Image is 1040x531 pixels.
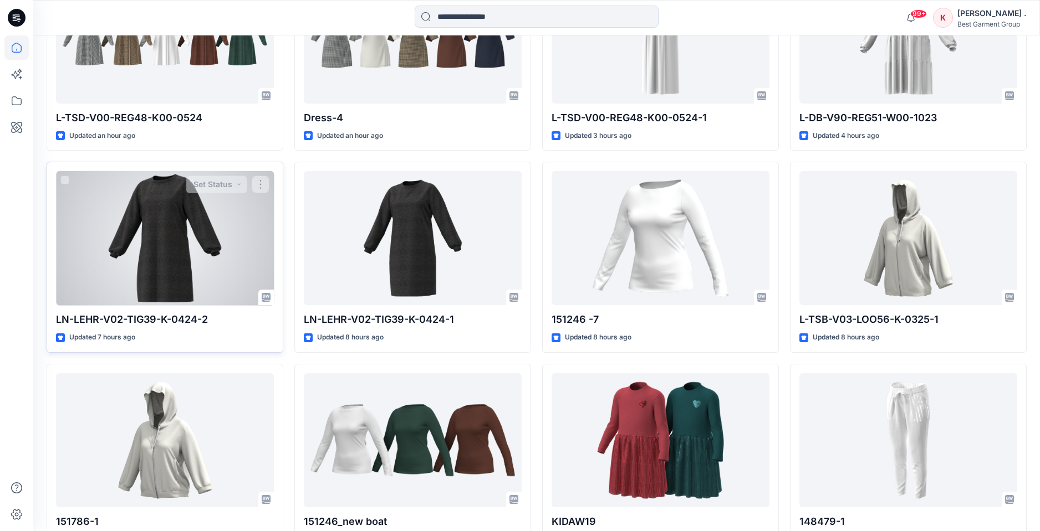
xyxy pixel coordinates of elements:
[552,514,769,529] p: KIDAW19
[552,110,769,126] p: L-TSD-V00-REG48-K00-0524-1
[957,20,1026,28] div: Best Garment Group
[69,130,135,142] p: Updated an hour ago
[304,514,522,529] p: 151246_new boat
[317,332,384,343] p: Updated 8 hours ago
[56,110,274,126] p: L-TSD-V00-REG48-K00-0524
[552,312,769,327] p: 151246 -7
[933,8,953,28] div: K
[69,332,135,343] p: Updated 7 hours ago
[56,373,274,507] a: 151786-1
[304,171,522,305] a: LN-LEHR-V02-TIG39-K-0424-1
[56,171,274,305] a: LN-LEHR-V02-TIG39-K-0424-2
[565,130,631,142] p: Updated 3 hours ago
[552,373,769,507] a: KIDAW19
[304,312,522,327] p: LN-LEHR-V02-TIG39-K-0424-1
[317,130,383,142] p: Updated an hour ago
[957,7,1026,20] div: [PERSON_NAME] .
[56,312,274,327] p: LN-LEHR-V02-TIG39-K-0424-2
[813,130,879,142] p: Updated 4 hours ago
[813,332,879,343] p: Updated 8 hours ago
[799,171,1017,305] a: L-TSB-V03-LOO56-K-0325-1
[799,110,1017,126] p: L-DB-V90-REG51-W00-1023
[565,332,631,343] p: Updated 8 hours ago
[799,514,1017,529] p: 148479-1
[910,9,927,18] span: 99+
[799,312,1017,327] p: L-TSB-V03-LOO56-K-0325-1
[304,110,522,126] p: Dress-4
[56,514,274,529] p: 151786-1
[799,373,1017,507] a: 148479-1
[304,373,522,507] a: 151246_new boat
[552,171,769,305] a: 151246 -7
